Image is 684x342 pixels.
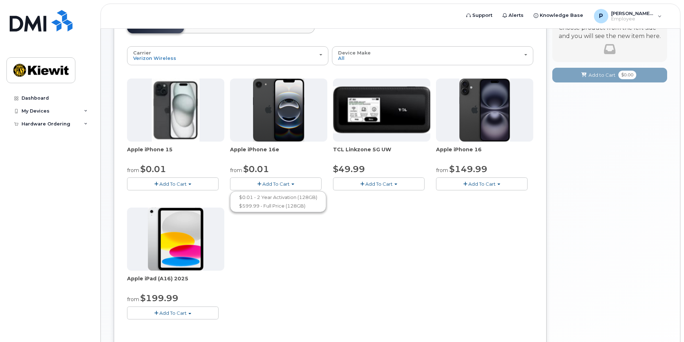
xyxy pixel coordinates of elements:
[140,164,166,174] span: $0.01
[159,181,187,187] span: Add To Cart
[599,12,603,20] span: P
[333,86,430,133] img: linkzone5g.png
[338,55,345,61] span: All
[540,12,583,19] span: Knowledge Base
[436,146,533,160] div: Apple iPhone 16
[653,311,679,337] iframe: Messenger Launcher
[133,55,176,61] span: Verizon Wireless
[611,10,654,16] span: [PERSON_NAME].[PERSON_NAME]
[127,307,219,319] button: Add To Cart
[262,181,290,187] span: Add To Cart
[159,310,187,316] span: Add To Cart
[127,296,139,303] small: from
[127,275,224,289] div: Apple iPad (A16) 2025
[232,201,324,210] a: $599.99 - Full Price (128GB)
[472,12,492,19] span: Support
[127,167,139,174] small: from
[332,46,533,65] button: Device Make All
[552,68,667,82] button: Add to Cart $0.00
[461,8,497,23] a: Support
[333,177,425,190] button: Add To Cart
[611,16,654,22] span: Employee
[559,24,661,41] p: Choose product from the left side and you will see the new item here.
[232,193,324,202] a: $0.01 - 2 Year Activation (128GB)
[436,177,528,190] button: Add To Cart
[133,50,151,56] span: Carrier
[230,177,322,190] button: Add To Cart
[230,167,242,174] small: from
[253,79,305,142] img: iphone16e.png
[497,8,529,23] a: Alerts
[127,46,328,65] button: Carrier Verizon Wireless
[127,146,224,160] div: Apple iPhone 15
[468,181,496,187] span: Add To Cart
[333,164,365,174] span: $49.99
[459,79,510,142] img: iphone_16_plus.png
[589,72,615,79] span: Add to Cart
[148,208,203,271] img: ipad_11.png
[338,50,371,56] span: Device Make
[589,9,667,23] div: Paul.Belobraydic
[618,71,636,79] span: $0.00
[509,12,524,19] span: Alerts
[529,8,588,23] a: Knowledge Base
[243,164,269,174] span: $0.01
[140,293,178,303] span: $199.99
[436,167,448,174] small: from
[152,79,200,142] img: iphone15.jpg
[230,146,327,160] div: Apple iPhone 16e
[449,164,487,174] span: $149.99
[333,146,430,160] div: TCL Linkzone 5G UW
[365,181,393,187] span: Add To Cart
[127,177,219,190] button: Add To Cart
